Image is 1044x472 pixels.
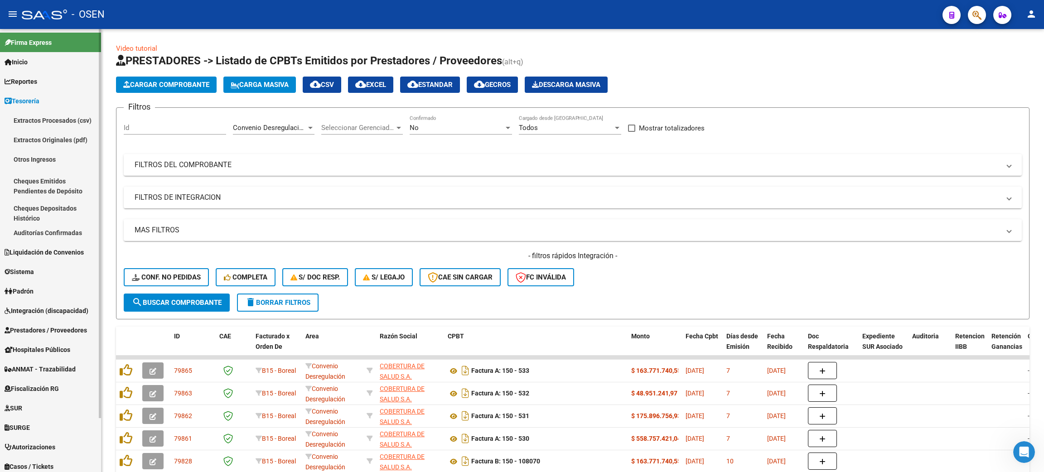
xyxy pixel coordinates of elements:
[7,9,18,19] mat-icon: menu
[686,458,704,465] span: [DATE]
[767,412,786,419] span: [DATE]
[631,332,650,340] span: Monto
[170,327,216,366] datatable-header-cell: ID
[516,273,566,281] span: FC Inválida
[767,458,786,465] span: [DATE]
[723,327,764,366] datatable-header-cell: Días desde Emisión
[5,57,28,67] span: Inicio
[686,332,718,340] span: Fecha Cpbt
[256,332,290,350] span: Facturado x Orden De
[525,77,608,93] button: Descarga Masiva
[380,429,440,448] div: 30707761896
[124,101,155,113] h3: Filtros
[116,44,157,53] a: Video tutorial
[726,367,730,374] span: 7
[955,332,985,350] span: Retencion IIBB
[459,431,471,446] i: Descargar documento
[116,77,217,93] button: Cargar Comprobante
[124,154,1022,176] mat-expansion-panel-header: FILTROS DEL COMPROBANTE
[682,327,723,366] datatable-header-cell: Fecha Cpbt
[1028,435,1029,442] span: -
[5,364,76,374] span: ANMAT - Trazabilidad
[400,77,460,93] button: Estandar
[448,332,464,340] span: CPBT
[862,332,903,350] span: Expediente SUR Asociado
[459,454,471,468] i: Descargar documento
[380,362,425,380] span: COBERTURA DE SALUD S.A.
[726,332,758,350] span: Días desde Emisión
[174,390,192,397] span: 79863
[912,332,939,340] span: Auditoria
[5,286,34,296] span: Padrón
[519,124,538,132] span: Todos
[686,367,704,374] span: [DATE]
[380,385,425,403] span: COBERTURA DE SALUD S.A.
[1026,9,1037,19] mat-icon: person
[310,79,321,90] mat-icon: cloud_download
[124,268,209,286] button: Conf. no pedidas
[262,458,296,465] span: B15 - Boreal
[124,251,1022,261] h4: - filtros rápidos Integración -
[245,299,310,307] span: Borrar Filtros
[224,273,267,281] span: Completa
[262,412,296,419] span: B15 - Boreal
[726,458,734,465] span: 10
[631,367,681,374] strong: $ 163.771.740,55
[305,408,345,425] span: Convenio Desregulación
[5,345,70,355] span: Hospitales Públicos
[1028,412,1029,419] span: -
[428,273,493,281] span: CAE SIN CARGAR
[767,435,786,442] span: [DATE]
[262,367,296,374] span: B15 - Boreal
[764,327,804,366] datatable-header-cell: Fecha Recibido
[363,273,405,281] span: S/ legajo
[5,247,84,257] span: Liquidación de Convenios
[631,458,681,465] strong: $ 163.771.740,55
[132,273,201,281] span: Conf. no pedidas
[305,362,345,380] span: Convenio Desregulación
[380,332,417,340] span: Razón Social
[1028,390,1029,397] span: -
[5,267,34,277] span: Sistema
[216,327,252,366] datatable-header-cell: CAE
[507,268,574,286] button: FC Inválida
[262,435,296,442] span: B15 - Boreal
[726,390,730,397] span: 7
[355,79,366,90] mat-icon: cloud_download
[355,81,386,89] span: EXCEL
[282,268,348,286] button: S/ Doc Resp.
[223,77,296,93] button: Carga Masiva
[219,332,231,340] span: CAE
[305,385,345,403] span: Convenio Desregulación
[952,327,988,366] datatable-header-cell: Retencion IIBB
[262,390,296,397] span: B15 - Boreal
[174,412,192,419] span: 79862
[420,268,501,286] button: CAE SIN CARGAR
[135,225,1000,235] mat-panel-title: MAS FILTROS
[124,219,1022,241] mat-expansion-panel-header: MAS FILTROS
[310,81,334,89] span: CSV
[135,193,1000,202] mat-panel-title: FILTROS DE INTEGRACION
[628,327,682,366] datatable-header-cell: Monto
[639,123,705,134] span: Mostrar totalizadores
[5,38,52,48] span: Firma Express
[5,403,22,413] span: SUR
[380,384,440,403] div: 30707761896
[303,77,341,93] button: CSV
[124,187,1022,208] mat-expansion-panel-header: FILTROS DE INTEGRACION
[471,390,529,397] strong: Factura A: 150 - 532
[767,390,786,397] span: [DATE]
[467,77,518,93] button: Gecros
[174,332,180,340] span: ID
[5,77,37,87] span: Reportes
[1013,441,1035,463] iframe: Intercom live chat
[233,124,307,132] span: Convenio Desregulación
[5,423,30,433] span: SURGE
[471,458,540,465] strong: Factura B: 150 - 108070
[726,412,730,419] span: 7
[532,81,600,89] span: Descarga Masiva
[348,77,393,93] button: EXCEL
[444,327,628,366] datatable-header-cell: CPBT
[767,332,793,350] span: Fecha Recibido
[216,268,275,286] button: Completa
